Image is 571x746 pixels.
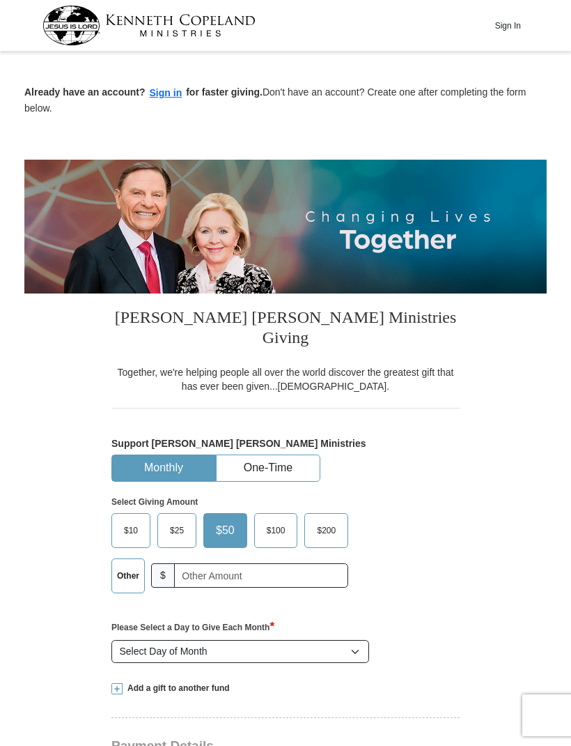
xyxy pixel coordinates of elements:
div: Together, we're helping people all over the world discover the greatest gift that has ever been g... [111,365,460,393]
label: Other [112,559,144,593]
strong: Select Giving Amount [111,497,198,507]
span: Add a gift to another fund [123,683,230,694]
span: $25 [163,520,191,541]
span: $10 [117,520,145,541]
span: $100 [260,520,292,541]
span: $50 [209,520,242,541]
img: kcm-header-logo.svg [42,6,256,45]
strong: Please Select a Day to Give Each Month [111,623,274,632]
h3: [PERSON_NAME] [PERSON_NAME] Ministries Giving [111,294,460,365]
h5: Support [PERSON_NAME] [PERSON_NAME] Ministries [111,438,460,450]
button: One-Time [217,455,320,481]
strong: Already have an account? for faster giving. [24,86,263,98]
p: Don't have an account? Create one after completing the form below. [24,85,547,115]
button: Sign in [146,85,187,101]
span: $200 [310,520,343,541]
input: Other Amount [174,563,348,588]
button: Sign In [487,15,529,36]
button: Monthly [112,455,215,481]
span: $ [151,563,175,588]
